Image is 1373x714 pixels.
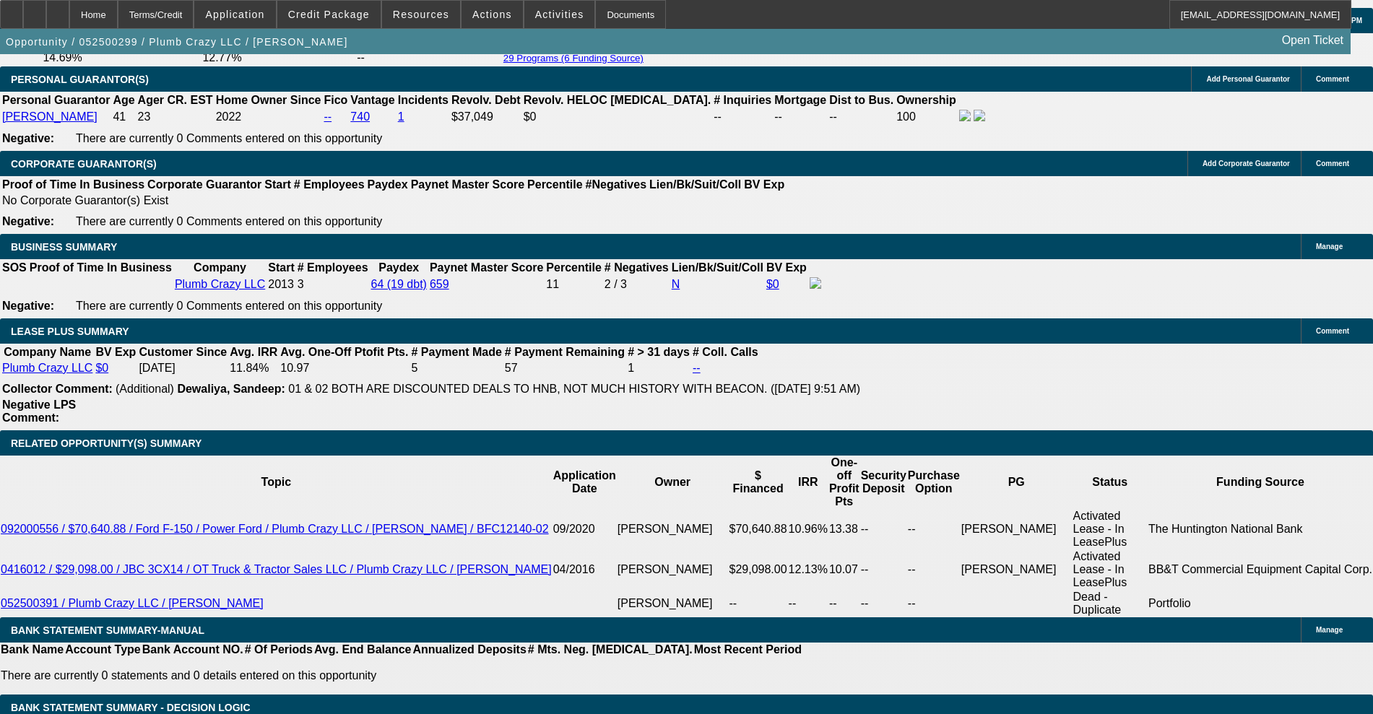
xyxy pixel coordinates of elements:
[527,178,582,191] b: Percentile
[382,1,460,28] button: Resources
[393,9,449,20] span: Resources
[1073,549,1148,590] td: Activated Lease - In LeasePlus
[896,109,957,125] td: 100
[298,261,368,274] b: # Employees
[744,178,784,191] b: BV Exp
[356,51,497,65] td: --
[2,215,54,227] b: Negative:
[1,563,552,575] a: 0416012 / $29,098.00 / JBC 3CX14 / OT Truck & Tractor Sales LLC / Plumb Crazy LLC / [PERSON_NAME]
[139,346,227,358] b: Customer Since
[76,215,382,227] span: There are currently 0 Comments entered on this opportunity
[288,9,370,20] span: Credit Package
[961,456,1073,509] th: PG
[430,261,543,274] b: Paynet Master Score
[693,346,758,358] b: # Coll. Calls
[112,109,135,125] td: 41
[627,361,690,375] td: 1
[617,549,729,590] td: [PERSON_NAME]
[788,509,828,549] td: 10.96%
[1073,456,1148,509] th: Status
[961,549,1073,590] td: [PERSON_NAME]
[1148,456,1373,509] th: Funding Source
[451,94,521,106] b: Revolv. Debt
[713,109,772,125] td: --
[523,109,712,125] td: $0
[961,509,1073,549] td: [PERSON_NAME]
[1,669,802,682] p: There are currently 0 statements and 0 details entered on this opportunity
[1276,28,1349,53] a: Open Ticket
[472,9,512,20] span: Actions
[277,1,381,28] button: Credit Package
[828,590,860,617] td: --
[142,643,244,657] th: Bank Account NO.
[6,36,348,48] span: Opportunity / 052500299 / Plumb Crazy LLC / [PERSON_NAME]
[264,178,290,191] b: Start
[2,110,98,123] a: [PERSON_NAME]
[672,261,763,274] b: Lien/Bk/Suit/Coll
[553,509,617,549] td: 09/2020
[505,346,625,358] b: # Payment Remaining
[138,361,228,375] td: [DATE]
[244,643,313,657] th: # Of Periods
[371,278,427,290] a: 64 (19 dbt)
[553,456,617,509] th: Application Date
[268,261,294,274] b: Start
[294,178,365,191] b: # Employees
[2,94,110,106] b: Personal Guarantor
[693,362,701,374] a: --
[11,241,117,253] span: BUSINESS SUMMARY
[774,94,826,106] b: Mortgage
[411,346,501,358] b: # Payment Made
[398,94,449,106] b: Incidents
[1,193,791,208] td: No Corporate Guarantor(s) Exist
[29,261,173,275] th: Proof of Time In Business
[527,643,693,657] th: # Mts. Neg. [MEDICAL_DATA].
[1203,160,1290,167] span: Add Corporate Guarantor
[1316,243,1343,251] span: Manage
[137,109,214,125] td: 23
[1316,160,1349,167] span: Comment
[76,132,382,144] span: There are currently 0 Comments entered on this opportunity
[1148,590,1373,617] td: Portfolio
[810,277,821,289] img: facebook-icon.png
[729,590,788,617] td: --
[398,110,404,123] a: 1
[76,300,382,312] span: There are currently 0 Comments entered on this opportunity
[175,278,265,290] a: Plumb Crazy LLC
[546,278,601,291] div: 11
[896,94,956,106] b: Ownership
[11,702,251,713] span: Bank Statement Summary - Decision Logic
[11,437,202,449] span: RELATED OPPORTUNITY(S) SUMMARY
[766,261,807,274] b: BV Exp
[64,643,142,657] th: Account Type
[2,362,92,374] a: Plumb Crazy LLC
[605,261,669,274] b: # Negatives
[553,549,617,590] td: 04/2016
[324,110,332,123] a: --
[368,178,408,191] b: Paydex
[524,1,595,28] button: Activities
[11,624,204,636] span: BANK STATEMENT SUMMARY-MANUAL
[350,94,394,106] b: Vantage
[1316,626,1343,634] span: Manage
[788,590,828,617] td: --
[617,509,729,549] td: [PERSON_NAME]
[860,549,907,590] td: --
[411,178,524,191] b: Paynet Master Score
[617,590,729,617] td: [PERSON_NAME]
[280,361,409,375] td: 10.97
[535,9,584,20] span: Activities
[194,1,275,28] button: Application
[788,456,828,509] th: IRR
[586,178,647,191] b: #Negatives
[324,94,347,106] b: Fico
[974,110,985,121] img: linkedin-icon.png
[828,549,860,590] td: 10.07
[605,278,669,291] div: 2 / 3
[2,383,113,395] b: Collector Comment:
[229,361,278,375] td: 11.84%
[649,178,741,191] b: Lien/Bk/Suit/Coll
[788,549,828,590] td: 12.13%
[1316,327,1349,335] span: Comment
[1148,549,1373,590] td: BB&T Commercial Equipment Capital Corp.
